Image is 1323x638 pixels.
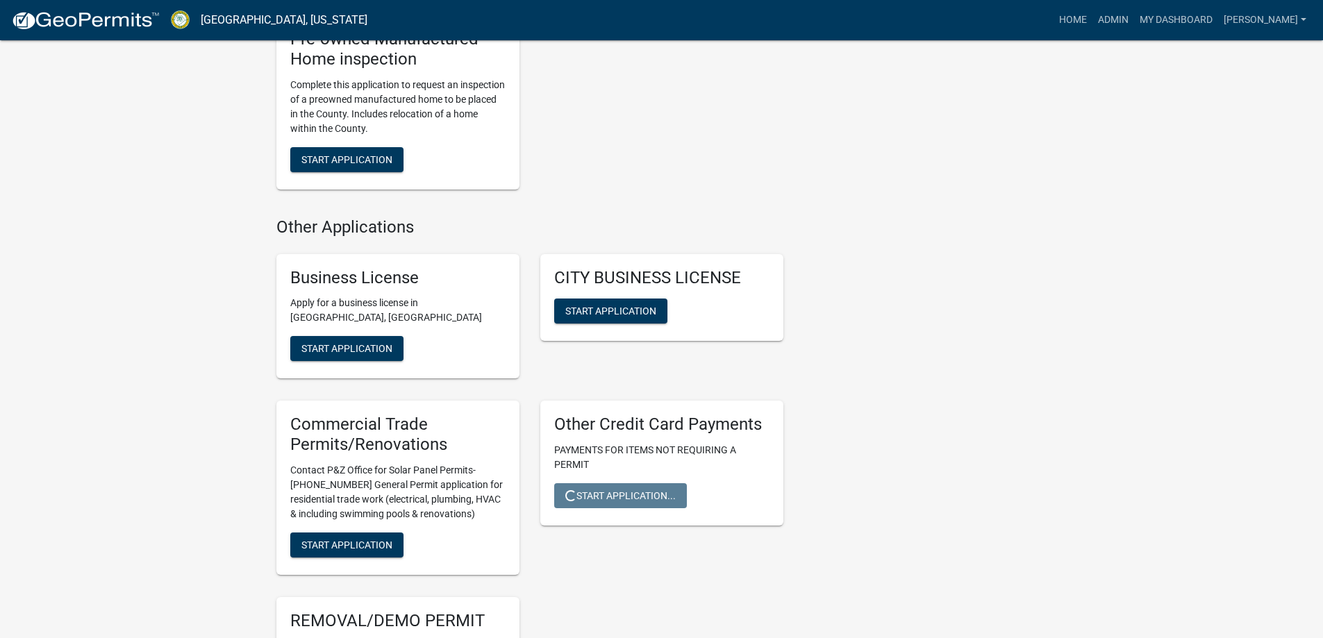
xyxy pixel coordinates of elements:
[290,414,506,455] h5: Commercial Trade Permits/Renovations
[290,532,403,557] button: Start Application
[201,8,367,32] a: [GEOGRAPHIC_DATA], [US_STATE]
[301,153,392,165] span: Start Application
[554,268,769,288] h5: CITY BUSINESS LICENSE
[554,299,667,324] button: Start Application
[554,443,769,472] p: PAYMENTS FOR ITEMS NOT REQUIRING A PERMIT
[1092,7,1134,33] a: Admin
[276,217,783,237] h4: Other Applications
[565,490,676,501] span: Start Application...
[301,539,392,551] span: Start Application
[1054,7,1092,33] a: Home
[290,147,403,172] button: Start Application
[171,10,190,29] img: Crawford County, Georgia
[290,611,506,631] h5: REMOVAL/DEMO PERMIT
[290,296,506,325] p: Apply for a business license in [GEOGRAPHIC_DATA], [GEOGRAPHIC_DATA]
[554,483,687,508] button: Start Application...
[565,305,656,317] span: Start Application
[290,463,506,521] p: Contact P&Z Office for Solar Panel Permits- [PHONE_NUMBER] General Permit application for residen...
[290,78,506,136] p: Complete this application to request an inspection of a preowned manufactured home to be placed i...
[290,336,403,361] button: Start Application
[290,268,506,288] h5: Business License
[301,343,392,354] span: Start Application
[1134,7,1218,33] a: My Dashboard
[290,29,506,69] h5: Pre-owned Manufactured Home inspection
[1218,7,1312,33] a: [PERSON_NAME]
[554,414,769,435] h5: Other Credit Card Payments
